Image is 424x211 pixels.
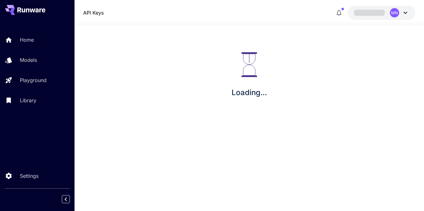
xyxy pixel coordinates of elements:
[20,56,37,64] p: Models
[83,9,104,16] a: API Keys
[20,76,47,84] p: Playground
[390,8,399,17] div: MN
[348,6,415,20] button: MN
[20,36,34,44] p: Home
[62,195,70,203] button: Collapse sidebar
[66,194,74,205] div: Collapse sidebar
[20,97,36,104] p: Library
[232,87,267,98] p: Loading...
[20,172,38,180] p: Settings
[83,9,104,16] nav: breadcrumb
